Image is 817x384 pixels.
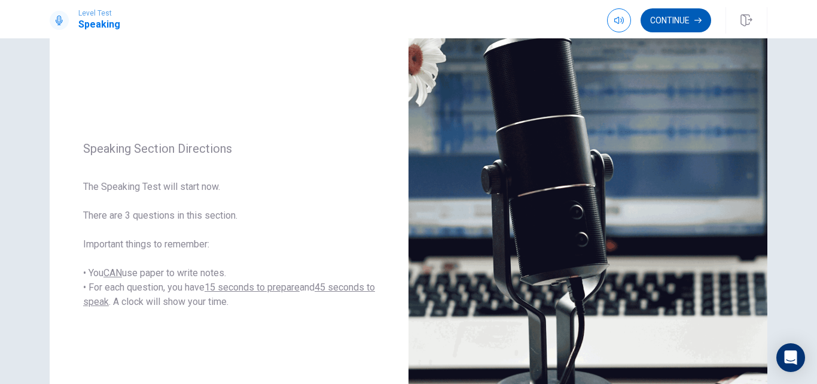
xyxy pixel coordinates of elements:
[205,282,300,293] u: 15 seconds to prepare
[776,343,805,372] div: Open Intercom Messenger
[103,267,122,279] u: CAN
[641,8,711,32] button: Continue
[83,141,375,156] span: Speaking Section Directions
[78,9,120,17] span: Level Test
[78,17,120,32] h1: Speaking
[83,180,375,309] span: The Speaking Test will start now. There are 3 questions in this section. Important things to reme...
